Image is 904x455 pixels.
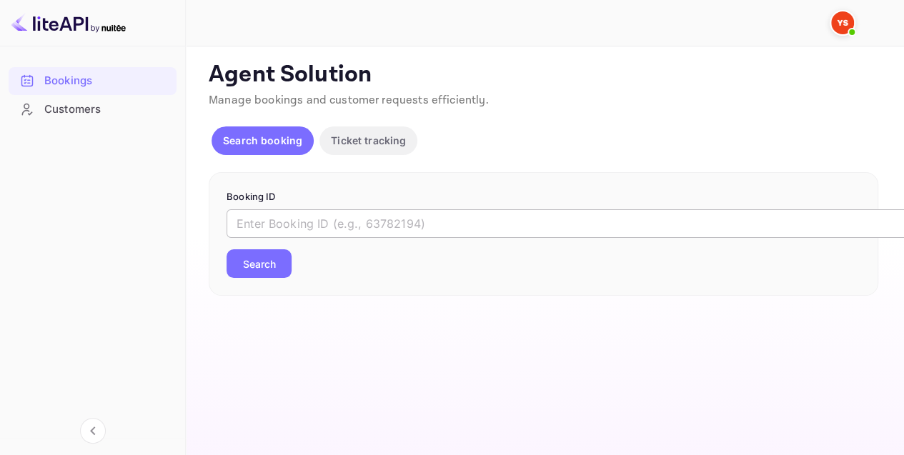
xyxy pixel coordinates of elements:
[80,418,106,444] button: Collapse navigation
[44,101,169,118] div: Customers
[9,96,177,124] div: Customers
[44,73,169,89] div: Bookings
[9,67,177,95] div: Bookings
[831,11,854,34] img: Yandex Support
[331,133,406,148] p: Ticket tracking
[209,93,489,108] span: Manage bookings and customer requests efficiently.
[9,67,177,94] a: Bookings
[223,133,302,148] p: Search booking
[227,190,860,204] p: Booking ID
[209,61,878,89] p: Agent Solution
[11,11,126,34] img: LiteAPI logo
[227,249,292,278] button: Search
[9,96,177,122] a: Customers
